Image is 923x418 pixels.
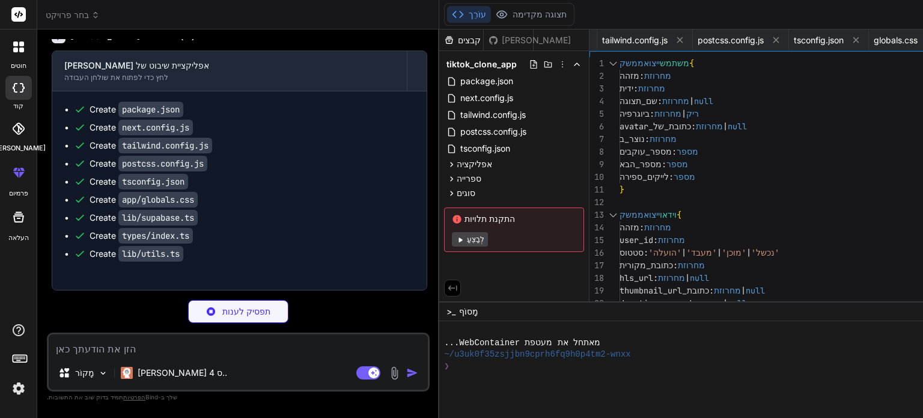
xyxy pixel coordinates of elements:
[633,83,638,94] font: :
[728,121,747,132] font: null
[444,338,600,348] font: מאתחל את מעטפת WebContainer...
[594,222,604,233] font: 14
[460,126,526,137] font: postcss.config.js
[599,121,604,132] font: 6
[696,121,723,132] font: מחרוזת
[457,173,481,183] font: ספרייה
[678,260,705,271] font: מחרוזת
[723,121,728,132] font: |
[457,159,492,169] font: אפליקציה
[452,232,488,247] button: לְבַצֵעַ
[118,192,198,207] code: app/globals.css
[491,6,571,23] button: תצוגה מקדימה
[638,83,665,94] font: מחרוזת
[75,367,94,378] font: מָקוֹר
[599,159,604,170] font: 9
[594,247,604,258] font: 16
[594,197,604,207] font: 12
[64,60,209,70] font: אפליקציית שיבוט של [PERSON_NAME]
[620,235,653,245] font: user_id
[662,159,666,170] font: :
[594,285,604,296] font: 19
[121,367,133,379] img: סונטה של ​​קלוד 4
[691,121,696,132] font: :
[11,61,26,70] font: חוטים
[599,58,604,69] font: 1
[118,102,183,117] code: package.json
[645,134,650,144] font: :
[513,9,567,19] font: תצוגה מקדימה
[709,285,714,296] font: :
[90,194,198,206] div: Create
[90,103,183,115] div: Create
[681,108,686,119] font: |
[722,247,746,258] font: 'מוכן'
[694,96,713,106] font: null
[669,171,674,182] font: :
[644,70,671,81] font: מחרוזת
[620,171,669,182] font: לייקים_ספירה
[620,121,691,132] font: כתובת_של_avatar
[118,156,207,171] code: postcss.config.js
[502,35,571,45] font: [PERSON_NAME]
[728,298,747,309] font: null
[594,209,604,220] font: 13
[660,58,689,69] font: משתמש
[698,35,764,45] font: postcss.config.js
[657,96,662,106] font: :
[658,235,685,245] font: מחרוזת
[620,70,639,81] font: מזהה
[47,393,123,401] font: תמיד בדוק שוב את התשובות.
[447,6,491,23] button: עוֹרֵך
[599,146,604,157] font: 8
[118,246,183,262] code: lib/utils.ts
[460,76,513,86] font: package.json
[620,298,696,309] font: duration_seconds
[673,260,678,271] font: :
[388,366,401,380] img: הִתקַשְׁרוּת
[460,143,510,153] font: tsconfig.json
[620,96,657,106] font: שם_תצוגה
[460,93,513,103] font: next.config.js
[723,298,728,309] font: |
[46,10,89,20] font: בחר פרויקט
[90,248,183,260] div: Create
[90,140,212,152] div: Create
[605,209,621,221] div: לחץ כדי לכווץ את הטווח.
[138,367,227,378] font: [PERSON_NAME] 4 ס..
[444,349,631,359] font: ~/u3uk0f35zsjjbn9cprh6fq9h0p4tm2-wnxx
[446,58,517,70] span: tiktok_clone_app
[677,209,681,220] font: {
[653,235,658,245] font: :
[620,184,624,195] font: }
[644,209,660,220] font: ייצוא
[639,70,644,81] font: :
[123,393,145,401] font: הפרטיות
[794,35,844,45] font: tsconfig.json
[90,176,188,188] div: Create
[648,247,681,258] font: 'הועלה'
[90,230,193,242] div: Create
[620,146,672,157] font: מספר_עוקבים
[644,247,648,258] font: :
[52,51,407,91] button: אפליקציית שיבוט של [PERSON_NAME]לחץ כדי לפתוח את שולחן העבודה
[681,247,686,258] font: |
[8,378,29,399] img: settings
[654,108,681,119] font: מחרוזת
[639,222,644,233] font: :
[64,73,168,82] font: לחץ כדי לפתוח את שולחן העבודה
[467,235,484,244] font: לְבַצֵעַ
[620,272,653,283] font: hls_url
[746,285,765,296] font: null
[594,235,604,245] font: 15
[714,285,741,296] font: מחרוזת
[118,228,193,244] code: types/index.ts
[118,138,212,153] code: tailwind.config.js
[658,272,685,283] font: מחרוזת
[690,272,709,283] font: null
[650,134,677,144] font: מחרוזת
[620,209,644,220] font: ממשק
[605,57,621,70] div: לחץ כדי לכווץ את הטווח.
[469,9,486,19] font: עוֹרֵך
[594,260,604,271] font: 17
